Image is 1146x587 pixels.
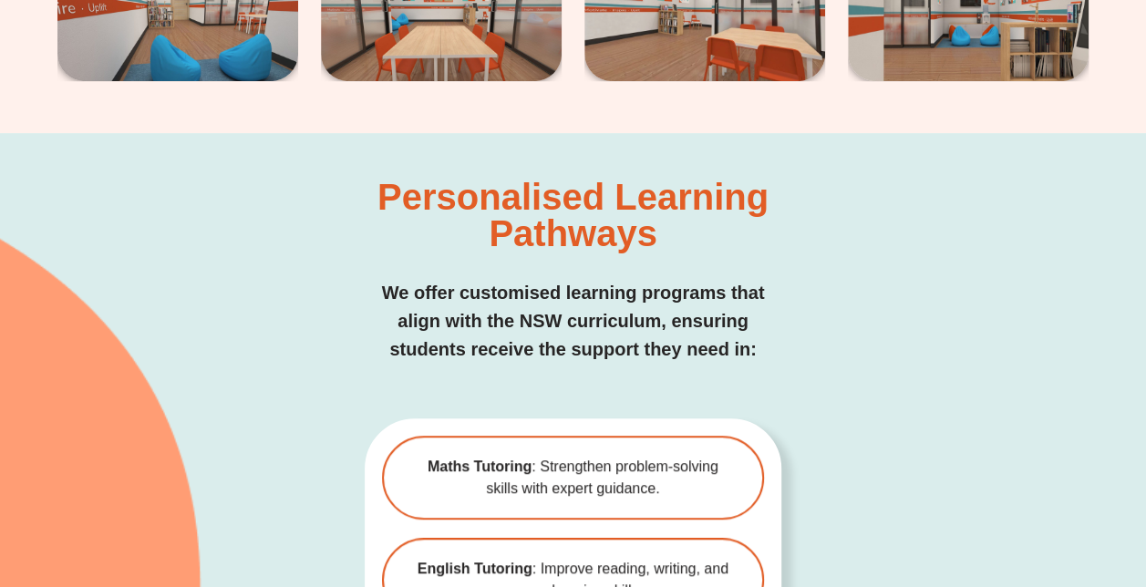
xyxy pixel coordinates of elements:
[1055,499,1146,587] iframe: Chat Widget
[365,279,781,364] p: We offer customised learning programs that align with the NSW curriculum, ensuring students recei...
[382,436,764,520] a: Maths Tutoring: Strengthen problem-solving skills with expert guidance.
[418,561,532,576] b: English Tutoring
[428,458,532,474] b: Maths Tutoring
[365,179,781,252] h2: Personalised Learning Pathways
[411,456,735,499] span: : Strengthen problem-solving skills with expert guidance.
